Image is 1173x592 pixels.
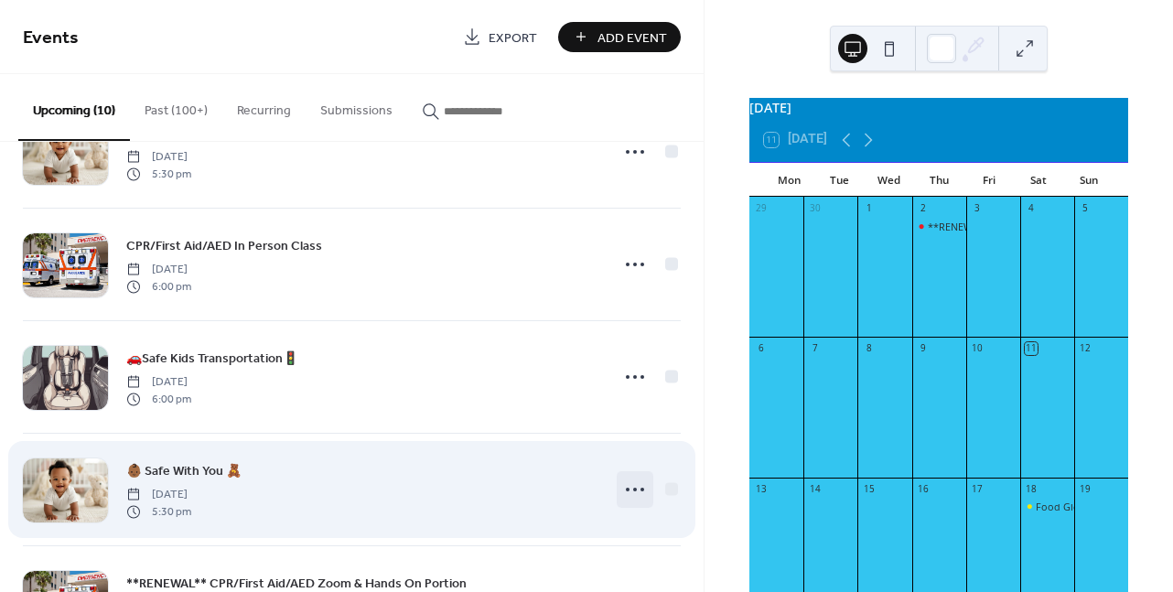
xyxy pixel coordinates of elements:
[971,202,984,215] div: 3
[755,342,768,355] div: 6
[126,237,322,256] span: CPR/First Aid/AED In Person Class
[809,342,822,355] div: 7
[126,278,191,295] span: 6:00 pm
[912,220,966,233] div: **RENEWAL** CPR/First Aid/AED Zoom & Hands On Portion
[18,74,130,141] button: Upcoming (10)
[1025,342,1038,355] div: 11
[755,202,768,215] div: 29
[23,20,79,56] span: Events
[558,22,681,52] button: Add Event
[863,482,876,495] div: 15
[755,482,768,495] div: 13
[971,342,984,355] div: 10
[130,74,222,139] button: Past (100+)
[864,163,914,198] div: Wed
[809,482,822,495] div: 14
[814,163,865,198] div: Tue
[126,487,191,503] span: [DATE]
[126,166,191,182] span: 5:30 pm
[489,28,537,48] span: Export
[749,98,1128,118] div: [DATE]
[1036,500,1131,513] div: Food Glorious Food
[449,22,551,52] a: Export
[1014,163,1064,198] div: Sat
[917,202,930,215] div: 2
[764,163,814,198] div: Mon
[126,262,191,278] span: [DATE]
[126,503,191,520] span: 5:30 pm
[126,149,191,166] span: [DATE]
[1020,500,1074,513] div: Food Glorious Food
[1079,482,1092,495] div: 19
[863,202,876,215] div: 1
[126,235,322,256] a: CPR/First Aid/AED In Person Class
[126,348,298,369] a: 🚗Safe Kids Transportation🚦
[306,74,407,139] button: Submissions
[863,342,876,355] div: 8
[809,202,822,215] div: 30
[1025,202,1038,215] div: 4
[917,342,930,355] div: 9
[1079,342,1092,355] div: 12
[126,460,242,481] a: 👶🏾 Safe With You 🧸
[126,350,298,369] span: 🚗Safe Kids Transportation🚦
[222,74,306,139] button: Recurring
[126,462,242,481] span: 👶🏾 Safe With You 🧸
[963,163,1014,198] div: Fri
[126,391,191,407] span: 6:00 pm
[917,482,930,495] div: 16
[1063,163,1114,198] div: Sun
[126,374,191,391] span: [DATE]
[914,163,964,198] div: Thu
[1079,202,1092,215] div: 5
[971,482,984,495] div: 17
[597,28,667,48] span: Add Event
[1025,482,1038,495] div: 18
